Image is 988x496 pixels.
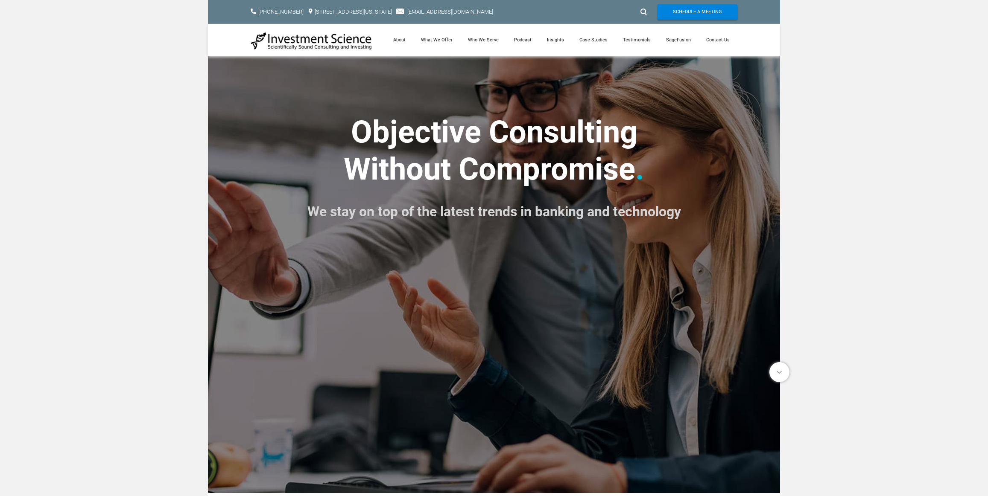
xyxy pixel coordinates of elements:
a: About [386,24,413,56]
a: Podcast [506,24,539,56]
a: Testimonials [615,24,658,56]
a: [EMAIL_ADDRESS][DOMAIN_NAME] [407,9,493,15]
span: Schedule A Meeting [673,4,722,20]
a: Who We Serve [460,24,506,56]
a: Schedule A Meeting [658,4,737,20]
a: Case Studies [572,24,615,56]
a: [STREET_ADDRESS][US_STATE]​ [315,9,392,15]
a: Insights [539,24,572,56]
strong: ​Objective Consulting ​Without Compromise [344,114,637,187]
a: Contact Us [699,24,737,56]
a: SageFusion [658,24,699,56]
a: What We Offer [413,24,460,56]
div: Video: stardomvideos_final__1__499.mp4 [312,250,676,468]
img: Investment Science | NYC Consulting Services [251,32,372,50]
font: We stay on top of the latest trends in banking and technology [307,203,681,220]
a: [PHONE_NUMBER] [258,9,304,15]
font: . [635,151,644,187]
